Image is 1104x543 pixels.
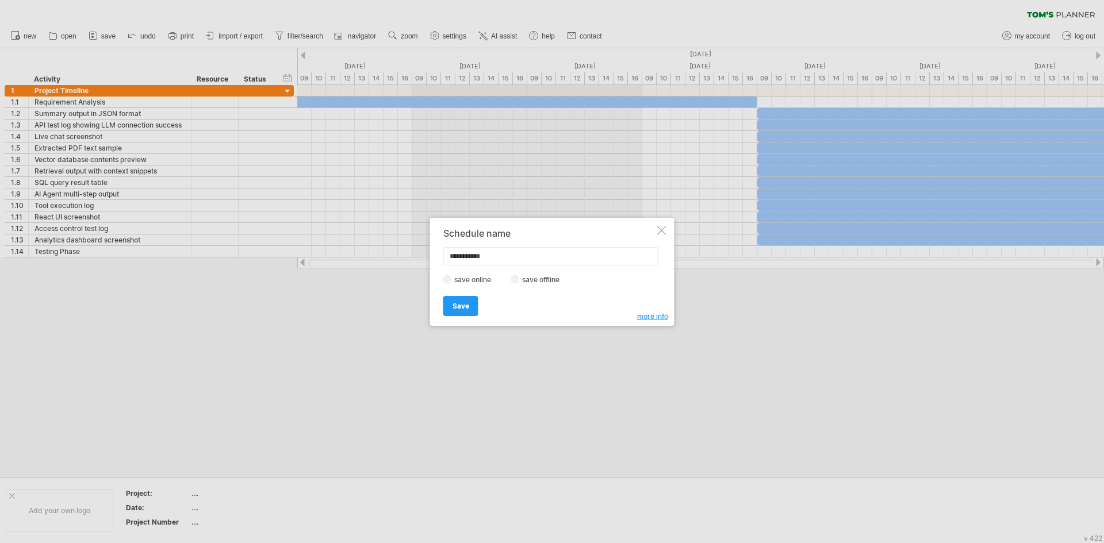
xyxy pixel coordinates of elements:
span: more info [637,312,668,321]
label: save offline [519,275,569,284]
span: Save [453,302,469,310]
label: save online [451,275,501,284]
div: Schedule name [443,228,655,238]
a: Save [443,296,478,316]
